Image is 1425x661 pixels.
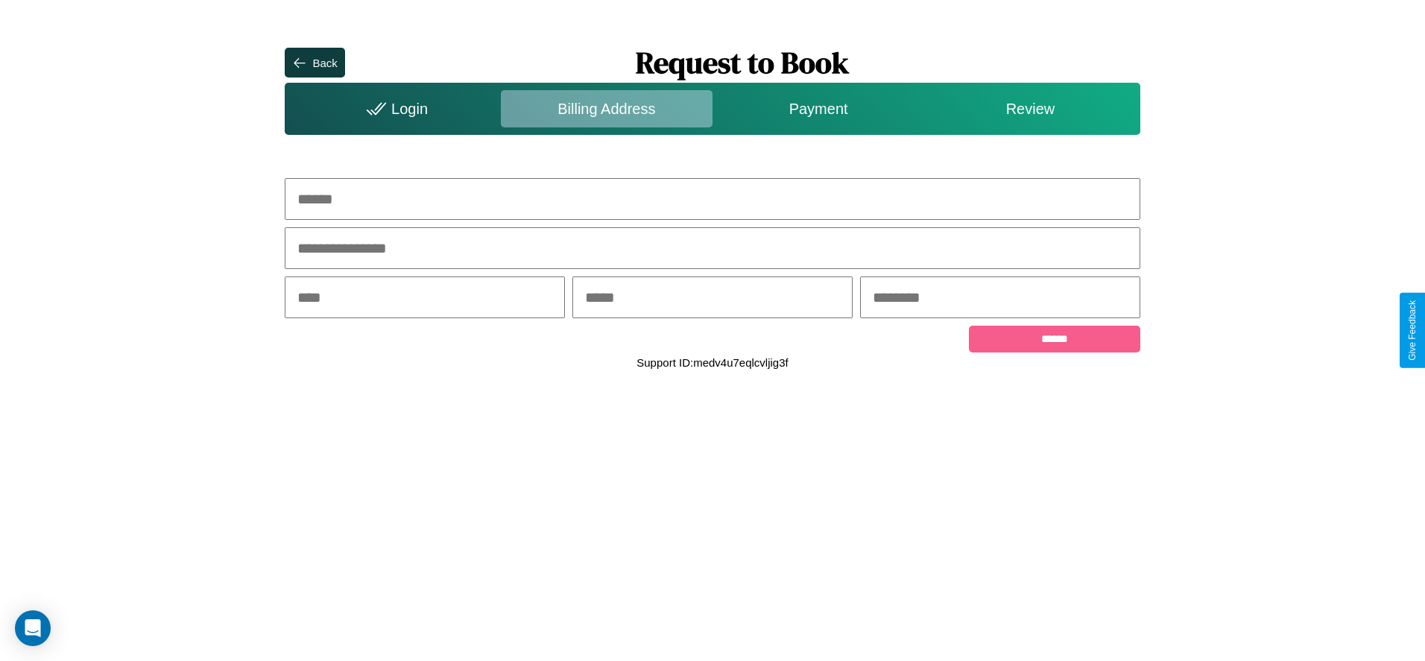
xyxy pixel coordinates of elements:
div: Open Intercom Messenger [15,610,51,646]
p: Support ID: medv4u7eqlcvljig3f [636,352,788,373]
h1: Request to Book [345,42,1140,83]
button: Back [285,48,344,78]
div: Review [924,90,1136,127]
div: Payment [712,90,924,127]
div: Login [288,90,500,127]
div: Give Feedback [1407,300,1418,361]
div: Billing Address [501,90,712,127]
div: Back [312,57,337,69]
